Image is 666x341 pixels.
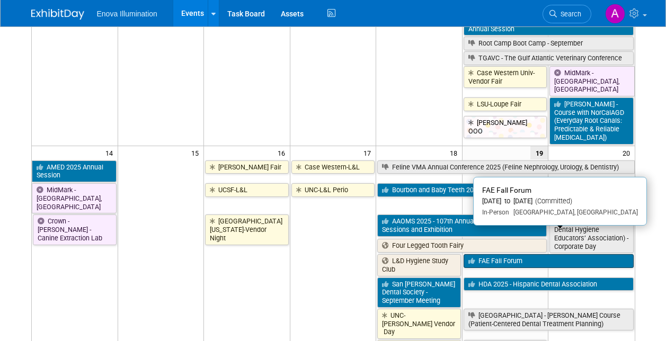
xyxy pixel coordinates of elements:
a: TGAVC - The Gulf Atlantic Veterinary Conference [464,51,634,65]
span: 15 [190,146,203,159]
span: [GEOGRAPHIC_DATA], [GEOGRAPHIC_DATA] [509,209,638,216]
a: MidMark - [GEOGRAPHIC_DATA], [GEOGRAPHIC_DATA] [32,183,117,213]
a: Bourbon and Baby Teeth 2025 [377,183,633,197]
span: 17 [362,146,376,159]
span: 14 [104,146,118,159]
span: Search [557,10,581,18]
div: [DATE] to [DATE] [482,197,638,206]
a: CDHEA ([US_STATE] Dental Hygiene Educators’ Association) - Corporate Day [549,214,633,253]
span: Enova Illumination [97,10,157,18]
span: 19 [530,146,548,159]
span: FAE Fall Forum [482,186,531,194]
a: Feline VMA Annual Conference 2025 (Feline Nephrology, Urology, & Dentistry) [377,160,634,174]
img: Andrea Miller [605,4,625,24]
a: Search [543,5,591,23]
a: L&D Hygiene Study Club [377,254,461,276]
a: HDA 2025 - Hispanic Dental Association [464,277,634,291]
img: ExhibitDay [31,9,84,20]
a: UNC-[PERSON_NAME] Vendor Day [377,309,461,339]
span: 16 [277,146,290,159]
a: San [PERSON_NAME] Dental Society - September Meeting [377,277,461,308]
a: UCSF-L&L [205,183,289,197]
a: [PERSON_NAME] OOO [464,116,547,138]
a: Crown - [PERSON_NAME] - Canine Extraction Lab [33,214,117,245]
a: [PERSON_NAME] Fair [205,160,289,174]
span: 20 [621,146,635,159]
a: [GEOGRAPHIC_DATA][US_STATE]-Vendor Night [205,214,289,245]
a: [GEOGRAPHIC_DATA] - [PERSON_NAME] Course (Patient-Centered Dental Treatment Planning) [464,309,634,330]
a: UNC-L&L Perio [291,183,375,197]
a: Case Western Univ-Vendor Fair [464,66,547,88]
a: [PERSON_NAME] - Course with NorCalAGD (Everyday Root Canals: Predictable & Reliable [MEDICAL_DATA]) [549,97,633,145]
a: Root Camp Boot Camp - September [464,37,634,50]
a: MidMark - [GEOGRAPHIC_DATA], [GEOGRAPHIC_DATA] [549,66,634,96]
a: LSU-Loupe Fair [464,97,547,111]
a: AMED 2025 Annual Session [32,160,117,182]
a: FAE Fall Forum [464,254,634,268]
a: AAOMS 2025 - 107th Annual Meeting, Scientific Sessions and Exhibition [377,214,547,236]
span: 18 [449,146,462,159]
a: Four Legged Tooth Fairy [377,239,547,253]
span: In-Person [482,209,509,216]
a: Case Western-L&L [291,160,375,174]
span: (Committed) [532,197,572,205]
